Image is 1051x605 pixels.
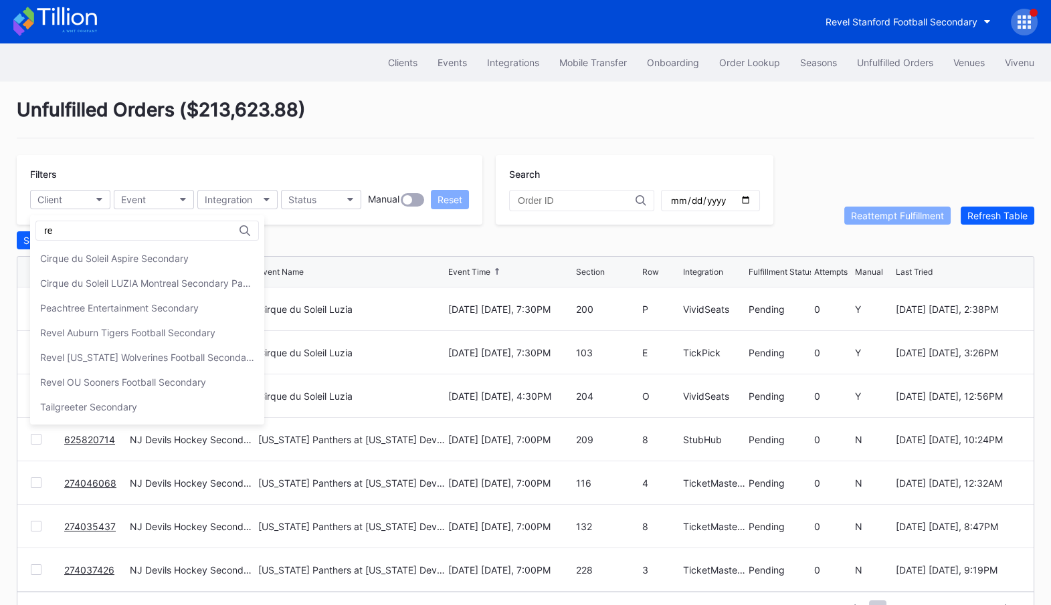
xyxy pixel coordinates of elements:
[44,225,161,236] input: Search
[40,277,254,289] div: Cirque du Soleil LUZIA Montreal Secondary Payment Tickets
[40,401,137,412] div: Tailgreeter Secondary
[40,352,254,363] div: Revel [US_STATE] Wolverines Football Secondary
[40,376,206,388] div: Revel OU Sooners Football Secondary
[40,253,189,264] div: Cirque du Soleil Aspire Secondary
[40,327,215,338] div: Revel Auburn Tigers Football Secondary
[40,302,199,314] div: Peachtree Entertainment Secondary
